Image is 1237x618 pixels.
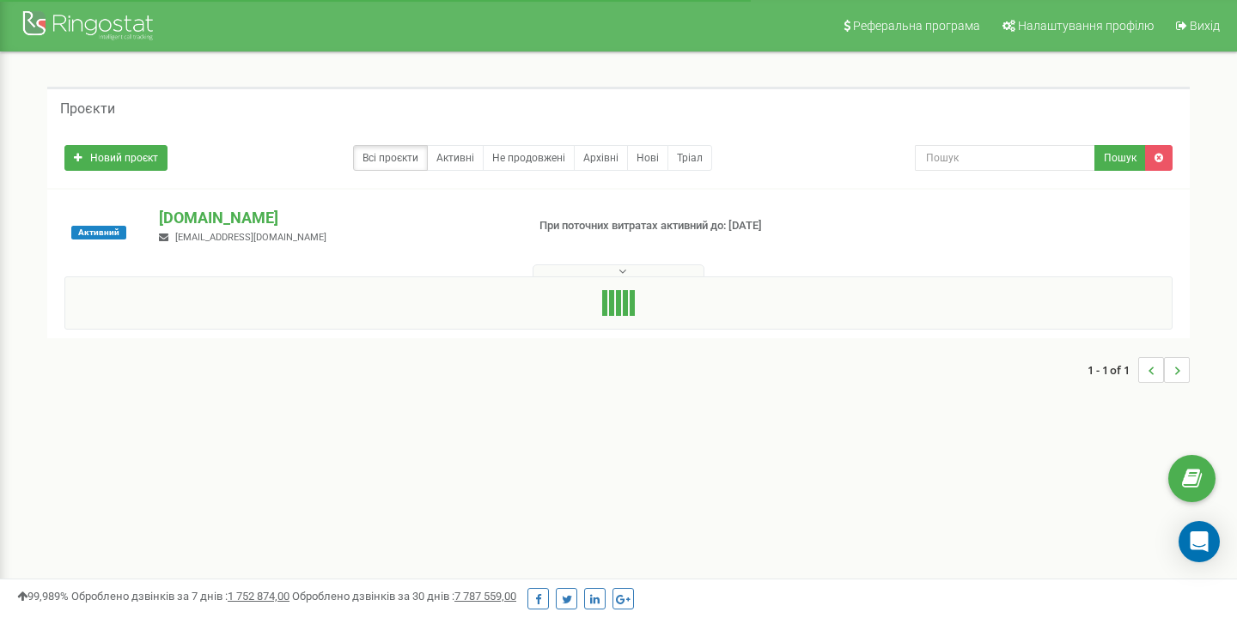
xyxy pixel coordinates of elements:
[1190,19,1220,33] span: Вихід
[539,218,797,234] p: При поточних витратах активний до: [DATE]
[427,145,484,171] a: Активні
[483,145,575,171] a: Не продовжені
[1179,521,1220,562] div: Open Intercom Messenger
[915,145,1095,171] input: Пошук
[159,207,511,229] p: [DOMAIN_NAME]
[853,19,980,33] span: Реферальна програма
[17,590,69,603] span: 99,989%
[228,590,289,603] u: 1 752 874,00
[353,145,428,171] a: Всі проєкти
[175,232,326,243] span: [EMAIL_ADDRESS][DOMAIN_NAME]
[1088,357,1138,383] span: 1 - 1 of 1
[71,226,126,239] span: Активний
[1018,19,1154,33] span: Налаштування профілю
[292,590,516,603] span: Оброблено дзвінків за 30 днів :
[1094,145,1146,171] button: Пошук
[60,101,115,117] h5: Проєкти
[574,145,628,171] a: Архівні
[454,590,516,603] u: 7 787 559,00
[1088,340,1190,400] nav: ...
[667,145,712,171] a: Тріал
[64,145,168,171] a: Новий проєкт
[71,590,289,603] span: Оброблено дзвінків за 7 днів :
[627,145,668,171] a: Нові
